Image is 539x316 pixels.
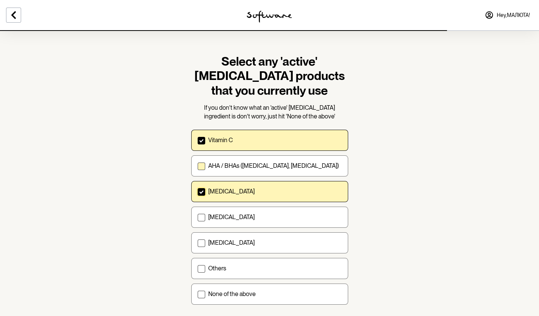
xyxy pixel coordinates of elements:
[208,239,255,246] p: [MEDICAL_DATA]
[204,104,335,120] span: If you don't know what an 'active' [MEDICAL_DATA] ingredient is don't worry, just hit 'None of th...
[191,54,348,98] h1: Select any 'active' [MEDICAL_DATA] products that you currently use
[208,265,226,272] p: Others
[208,290,256,298] p: None of the above
[480,6,534,24] a: Hey,МАЛЮТА!
[247,11,292,23] img: software logo
[208,162,339,169] p: AHA / BHAs ([MEDICAL_DATA], [MEDICAL_DATA])
[208,137,233,144] p: Vitamin C
[497,12,530,18] span: Hey, МАЛЮТА !
[208,213,255,221] p: [MEDICAL_DATA]
[208,188,255,195] p: [MEDICAL_DATA]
